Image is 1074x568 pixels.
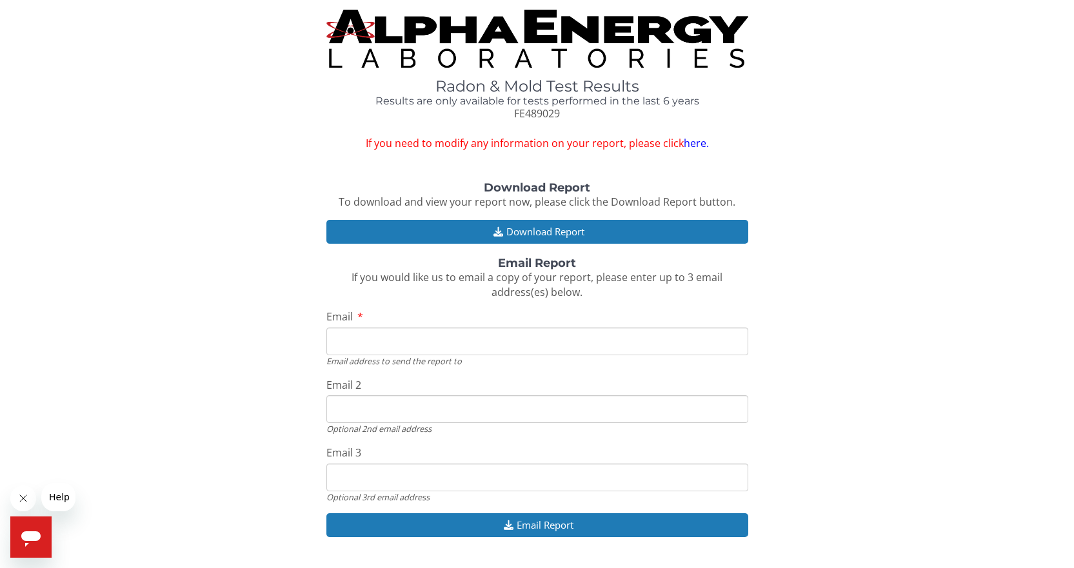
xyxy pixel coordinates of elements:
span: Email [326,309,353,324]
a: here. [684,136,709,150]
iframe: Close message [10,485,36,511]
div: Optional 2nd email address [326,423,748,435]
div: Email address to send the report to [326,355,748,367]
button: Download Report [326,220,748,244]
span: If you need to modify any information on your report, please click [326,136,748,151]
iframe: Message from company [41,483,75,511]
span: To download and view your report now, please click the Download Report button. [339,195,735,209]
span: If you would like us to email a copy of your report, please enter up to 3 email address(es) below. [352,270,722,299]
iframe: Button to launch messaging window [10,516,52,558]
div: Optional 3rd email address [326,491,748,503]
strong: Download Report [484,181,590,195]
h4: Results are only available for tests performed in the last 6 years [326,95,748,107]
h1: Radon & Mold Test Results [326,78,748,95]
span: FE489029 [514,106,560,121]
strong: Email Report [498,256,576,270]
span: Email 2 [326,378,361,392]
button: Email Report [326,513,748,537]
span: Email 3 [326,446,361,460]
img: TightCrop.jpg [326,10,748,68]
